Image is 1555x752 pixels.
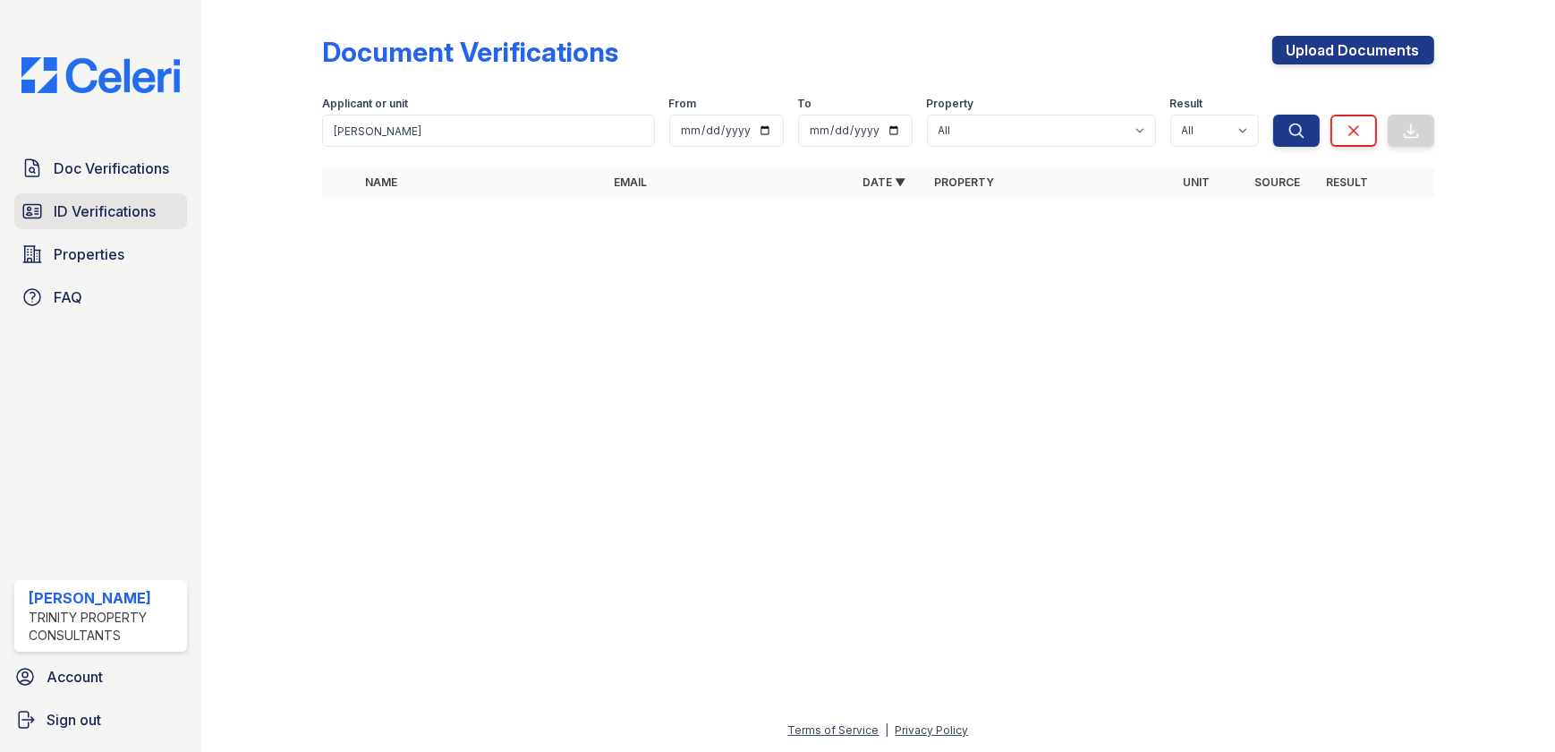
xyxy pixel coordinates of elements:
[54,244,124,265] span: Properties
[14,279,187,315] a: FAQ
[54,158,169,179] span: Doc Verifications
[1255,175,1301,189] a: Source
[1184,175,1211,189] a: Unit
[29,609,180,645] div: Trinity Property Consultants
[7,702,194,738] a: Sign out
[29,587,180,609] div: [PERSON_NAME]
[7,57,194,93] img: CE_Logo_Blue-a8612792a0a2168367f1c8372b55b34899dd931a85d93a1a3d3e32e68fde9ad4.png
[14,236,187,272] a: Properties
[1327,175,1369,189] a: Result
[862,175,905,189] a: Date ▼
[322,97,408,111] label: Applicant or unit
[927,97,974,111] label: Property
[798,97,812,111] label: To
[322,115,654,147] input: Search by name, email, or unit number
[54,286,82,308] span: FAQ
[47,709,101,731] span: Sign out
[669,97,697,111] label: From
[14,150,187,186] a: Doc Verifications
[614,175,647,189] a: Email
[7,659,194,695] a: Account
[14,193,187,229] a: ID Verifications
[934,175,994,189] a: Property
[54,201,156,222] span: ID Verifications
[787,723,879,737] a: Terms of Service
[365,175,397,189] a: Name
[1170,97,1203,111] label: Result
[47,666,103,688] span: Account
[1272,36,1434,64] a: Upload Documents
[895,723,968,737] a: Privacy Policy
[322,36,618,68] div: Document Verifications
[885,723,888,737] div: |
